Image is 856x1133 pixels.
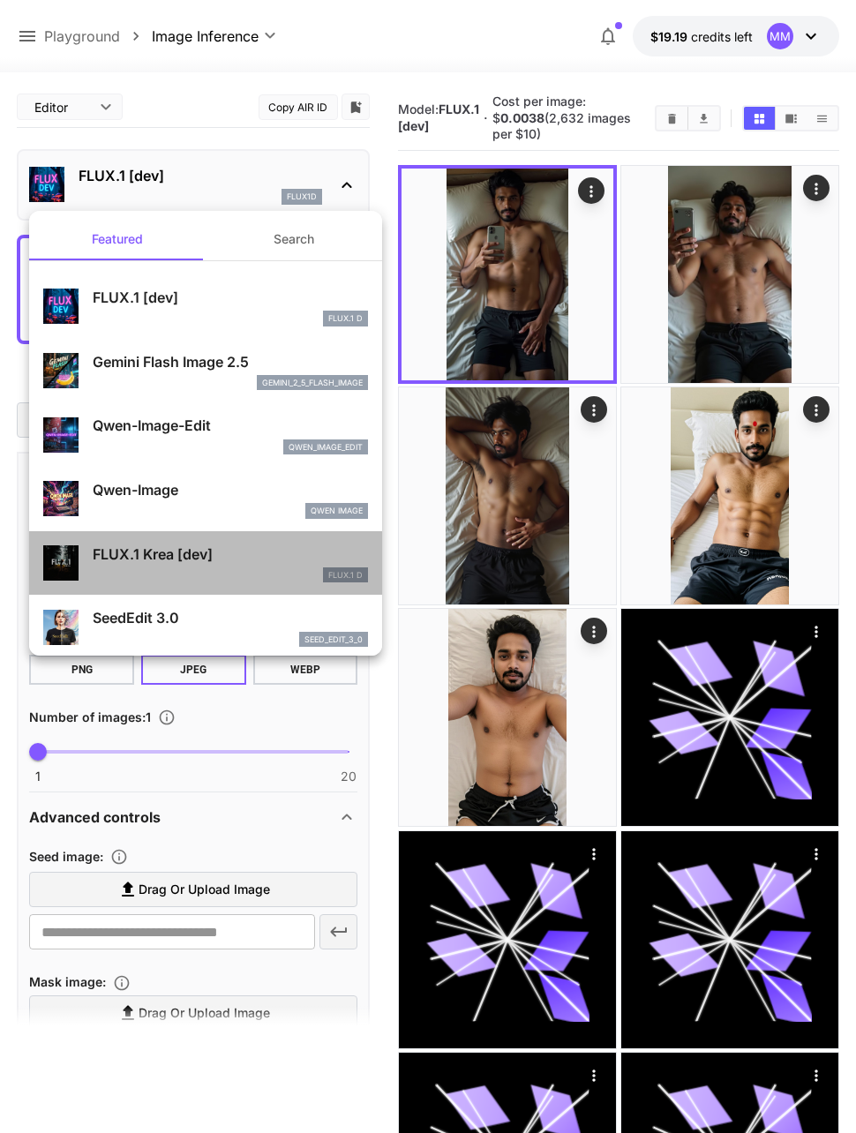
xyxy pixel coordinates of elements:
div: Qwen-Image-Editqwen_image_edit [43,408,368,461]
div: FLUX.1 Krea [dev]FLUX.1 D [43,536,368,590]
div: FLUX.1 [dev]FLUX.1 D [43,280,368,334]
p: FLUX.1 D [328,569,363,582]
button: Featured [29,218,206,260]
p: qwen_image_edit [289,441,363,454]
p: Qwen-Image-Edit [93,415,368,436]
div: Qwen-ImageQwen Image [43,472,368,526]
p: Qwen Image [311,505,363,517]
div: SeedEdit 3.0seed_edit_3_0 [43,600,368,654]
p: FLUX.1 [dev] [93,287,368,308]
p: Gemini Flash Image 2.5 [93,351,368,372]
div: Gemini Flash Image 2.5gemini_2_5_flash_image [43,344,368,398]
p: gemini_2_5_flash_image [262,377,363,389]
p: SeedEdit 3.0 [93,607,368,628]
p: FLUX.1 D [328,312,363,325]
p: seed_edit_3_0 [304,634,363,646]
button: Search [206,218,382,260]
p: Qwen-Image [93,479,368,500]
p: FLUX.1 Krea [dev] [93,544,368,565]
